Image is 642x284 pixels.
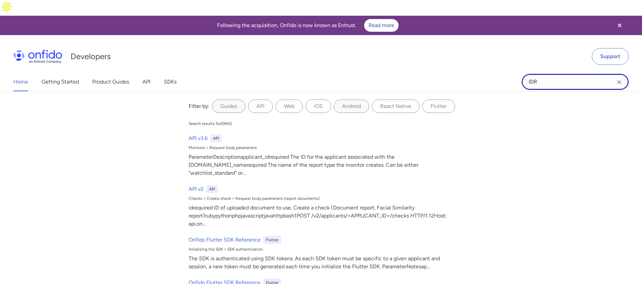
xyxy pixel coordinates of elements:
[189,153,459,177] div: ParameterDescriptionapplicant_idrequired The ID for the applicant associated with the [DOMAIN_NAM...
[276,100,303,113] label: Web
[8,19,607,32] div: Following the acquisition, Onfido is now known as Entrust.
[41,73,79,91] a: Getting Started
[616,21,624,29] svg: Close banner
[263,236,281,244] div: Flutter
[615,78,623,86] svg: Clear search field button
[189,247,459,252] div: Initializing the SDK > SDK authentication
[186,233,461,273] a: Onfido Flutter SDK ReferenceFlutterInitializing the SDK > SDK authenticationThe SDK is authentica...
[71,51,111,62] h1: Developers
[186,132,461,180] a: API v3.6APIMonitors > Request body parametersParameterDescriptionapplicant_idrequired The ID for ...
[186,182,461,231] a: API v2APIChecks > Create check > Request body parameters (report documents)idrequired ID of uploa...
[306,100,331,113] label: iOS
[248,100,273,113] label: API
[189,236,260,244] h6: Onfido Flutter SDK Reference
[422,100,455,113] label: Flutter
[522,74,629,90] input: Onfido search input field
[334,100,369,113] label: Android
[13,50,62,63] img: Onfido Logo
[189,255,459,271] div: The SDK is authenticated using SDK tokens. As each SDK token must be specific to a given applican...
[164,73,177,91] a: SDKs
[189,196,459,201] div: Checks > Create check > Request body parameters (report documents)
[189,121,232,126] div: Search results for IDR ( 6 )
[189,145,459,150] div: Monitors > Request body parameters
[189,134,208,142] h6: API v3.6
[189,185,204,193] h6: API v2
[607,17,632,34] button: Close banner
[92,73,129,91] a: Product Guides
[142,73,150,91] a: API
[13,73,28,91] a: Home
[592,48,629,65] a: Support
[189,102,209,110] div: Filter by:
[372,100,420,113] label: React Native
[210,134,222,142] div: API
[189,204,459,228] div: idrequired ID of uploaded document to use. Create a check (Document report, Facial Similarity rep...
[212,100,245,113] label: Guides
[364,19,399,32] a: Read more
[206,185,218,193] div: API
